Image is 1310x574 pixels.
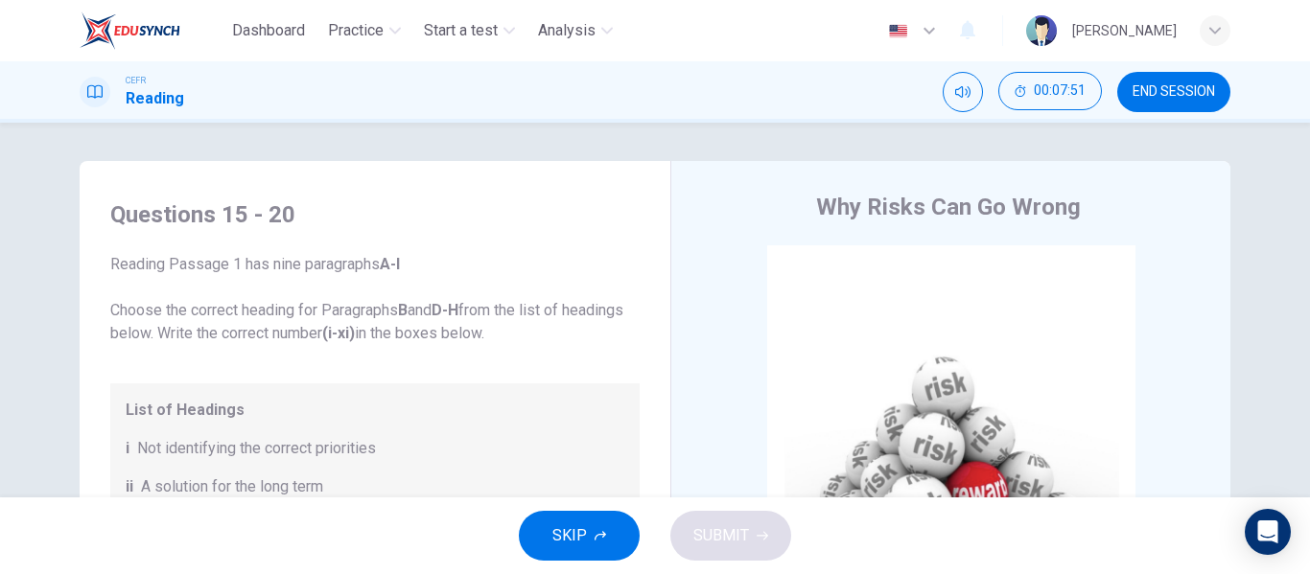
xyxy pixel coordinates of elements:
span: Start a test [424,19,498,42]
button: Dashboard [224,13,313,48]
img: en [886,24,910,38]
b: A-I [380,255,400,273]
div: Mute [943,72,983,112]
b: D-H [432,301,458,319]
button: END SESSION [1117,72,1230,112]
span: Practice [328,19,384,42]
span: SKIP [552,522,587,549]
span: Reading Passage 1 has nine paragraphs Choose the correct heading for Paragraphs and from the list... [110,253,640,345]
b: B [398,301,408,319]
button: SKIP [519,511,640,561]
span: ii [126,475,133,498]
span: i [126,437,129,460]
span: Analysis [538,19,596,42]
h4: Why Risks Can Go Wrong [816,192,1081,222]
button: Analysis [530,13,620,48]
a: EduSynch logo [80,11,224,50]
span: CEFR [126,74,146,87]
span: 00:07:51 [1034,83,1086,99]
div: Open Intercom Messenger [1245,509,1291,555]
b: (i-xi) [322,324,355,342]
span: END SESSION [1133,84,1215,100]
img: EduSynch logo [80,11,180,50]
span: List of Headings [126,399,624,422]
button: 00:07:51 [998,72,1102,110]
button: Start a test [416,13,523,48]
div: Hide [998,72,1102,112]
img: Profile picture [1026,15,1057,46]
span: Not identifying the correct priorities [137,437,376,460]
span: A solution for the long term [141,475,323,498]
h1: Reading [126,87,184,110]
button: Practice [320,13,409,48]
h4: Questions 15 - 20 [110,199,640,230]
span: Dashboard [232,19,305,42]
div: [PERSON_NAME] [1072,19,1177,42]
